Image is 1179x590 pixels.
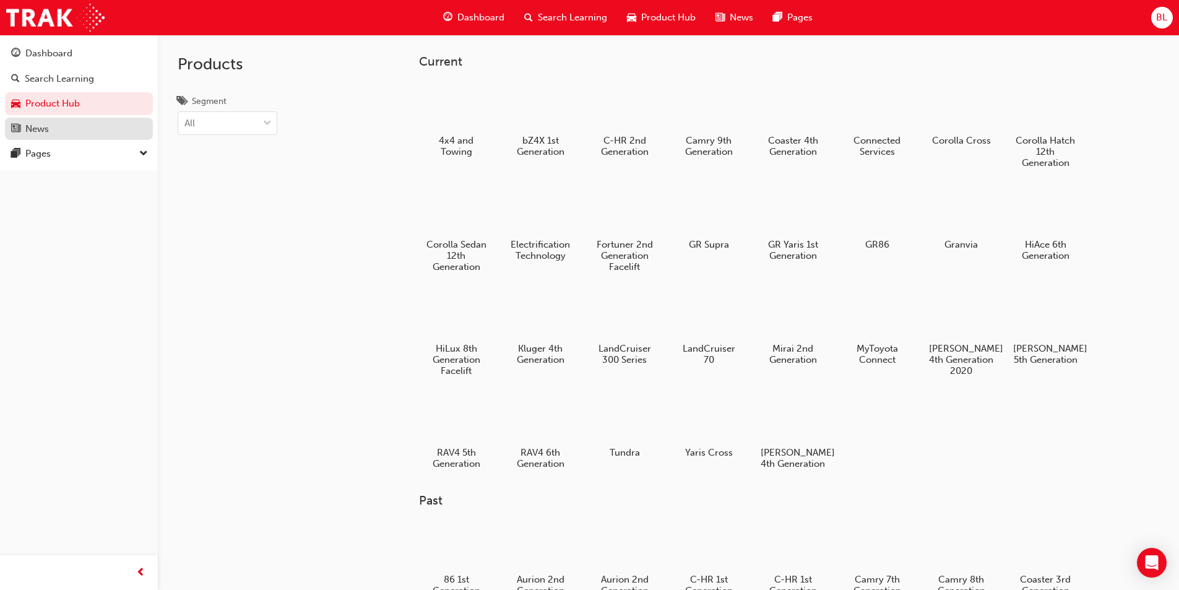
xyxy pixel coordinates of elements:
span: down-icon [263,116,272,132]
h5: LandCruiser 70 [676,343,741,365]
a: RAV4 5th Generation [419,391,493,474]
h3: Current [419,54,1122,69]
span: tags-icon [178,97,187,108]
h5: GR Supra [676,239,741,250]
a: Yaris Cross [672,391,746,462]
h5: bZ4X 1st Generation [508,135,573,157]
a: LandCruiser 300 Series [587,287,662,370]
span: Dashboard [457,11,504,25]
button: Pages [5,142,153,165]
div: All [184,116,195,131]
a: search-iconSearch Learning [514,5,617,30]
h5: 4x4 and Towing [424,135,489,157]
span: Pages [787,11,813,25]
span: news-icon [715,10,725,25]
a: Search Learning [5,67,153,90]
h3: Past [419,493,1122,508]
span: pages-icon [773,10,782,25]
h5: [PERSON_NAME] 4th Generation [761,447,826,469]
a: Tundra [587,391,662,462]
h5: Yaris Cross [676,447,741,458]
a: LandCruiser 70 [672,287,746,370]
span: Product Hub [641,11,696,25]
a: 4x4 and Towing [419,79,493,162]
a: [PERSON_NAME] 4th Generation [756,391,830,474]
a: pages-iconPages [763,5,823,30]
span: BL [1156,11,1167,25]
a: Electrification Technology [503,183,577,266]
a: HiAce 6th Generation [1008,183,1082,266]
a: news-iconNews [706,5,763,30]
div: Segment [192,95,227,108]
h5: Corolla Hatch 12th Generation [1013,135,1078,168]
h5: MyToyota Connect [845,343,910,365]
h5: GR86 [845,239,910,250]
h5: C-HR 2nd Generation [592,135,657,157]
h5: [PERSON_NAME] 4th Generation 2020 [929,343,994,376]
a: [PERSON_NAME] 4th Generation 2020 [924,287,998,381]
a: Coaster 4th Generation [756,79,830,162]
a: Dashboard [5,42,153,65]
img: Trak [6,4,105,32]
span: guage-icon [11,48,20,59]
span: news-icon [11,124,20,135]
a: Granvia [924,183,998,254]
h5: Mirai 2nd Generation [761,343,826,365]
a: Connected Services [840,79,914,162]
h5: GR Yaris 1st Generation [761,239,826,261]
span: Search Learning [538,11,607,25]
a: guage-iconDashboard [433,5,514,30]
h5: Coaster 4th Generation [761,135,826,157]
h5: HiAce 6th Generation [1013,239,1078,261]
span: pages-icon [11,149,20,160]
div: Open Intercom Messenger [1137,548,1167,578]
h5: HiLux 8th Generation Facelift [424,343,489,376]
div: News [25,122,49,136]
a: Kluger 4th Generation [503,287,577,370]
h5: Connected Services [845,135,910,157]
span: car-icon [11,98,20,110]
span: News [730,11,753,25]
div: Search Learning [25,72,94,86]
h5: Tundra [592,447,657,458]
h5: Kluger 4th Generation [508,343,573,365]
a: GR Yaris 1st Generation [756,183,830,266]
a: Corolla Cross [924,79,998,150]
a: Mirai 2nd Generation [756,287,830,370]
a: Fortuner 2nd Generation Facelift [587,183,662,277]
span: search-icon [524,10,533,25]
a: RAV4 6th Generation [503,391,577,474]
h5: Granvia [929,239,994,250]
a: bZ4X 1st Generation [503,79,577,162]
span: guage-icon [443,10,452,25]
a: car-iconProduct Hub [617,5,706,30]
h5: RAV4 6th Generation [508,447,573,469]
button: BL [1151,7,1173,28]
span: down-icon [139,146,148,162]
a: Product Hub [5,92,153,115]
a: HiLux 8th Generation Facelift [419,287,493,381]
a: C-HR 2nd Generation [587,79,662,162]
h5: RAV4 5th Generation [424,447,489,469]
h2: Products [178,54,277,74]
a: News [5,118,153,141]
h5: Corolla Cross [929,135,994,146]
h5: Electrification Technology [508,239,573,261]
h5: Fortuner 2nd Generation Facelift [592,239,657,272]
a: [PERSON_NAME] 5th Generation [1008,287,1082,370]
a: Corolla Hatch 12th Generation [1008,79,1082,173]
a: Corolla Sedan 12th Generation [419,183,493,277]
span: car-icon [627,10,636,25]
h5: Corolla Sedan 12th Generation [424,239,489,272]
h5: LandCruiser 300 Series [592,343,657,365]
div: Dashboard [25,46,72,61]
h5: Camry 9th Generation [676,135,741,157]
a: Camry 9th Generation [672,79,746,162]
a: MyToyota Connect [840,287,914,370]
button: DashboardSearch LearningProduct HubNews [5,40,153,142]
span: prev-icon [136,565,145,581]
a: GR86 [840,183,914,254]
h5: [PERSON_NAME] 5th Generation [1013,343,1078,365]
